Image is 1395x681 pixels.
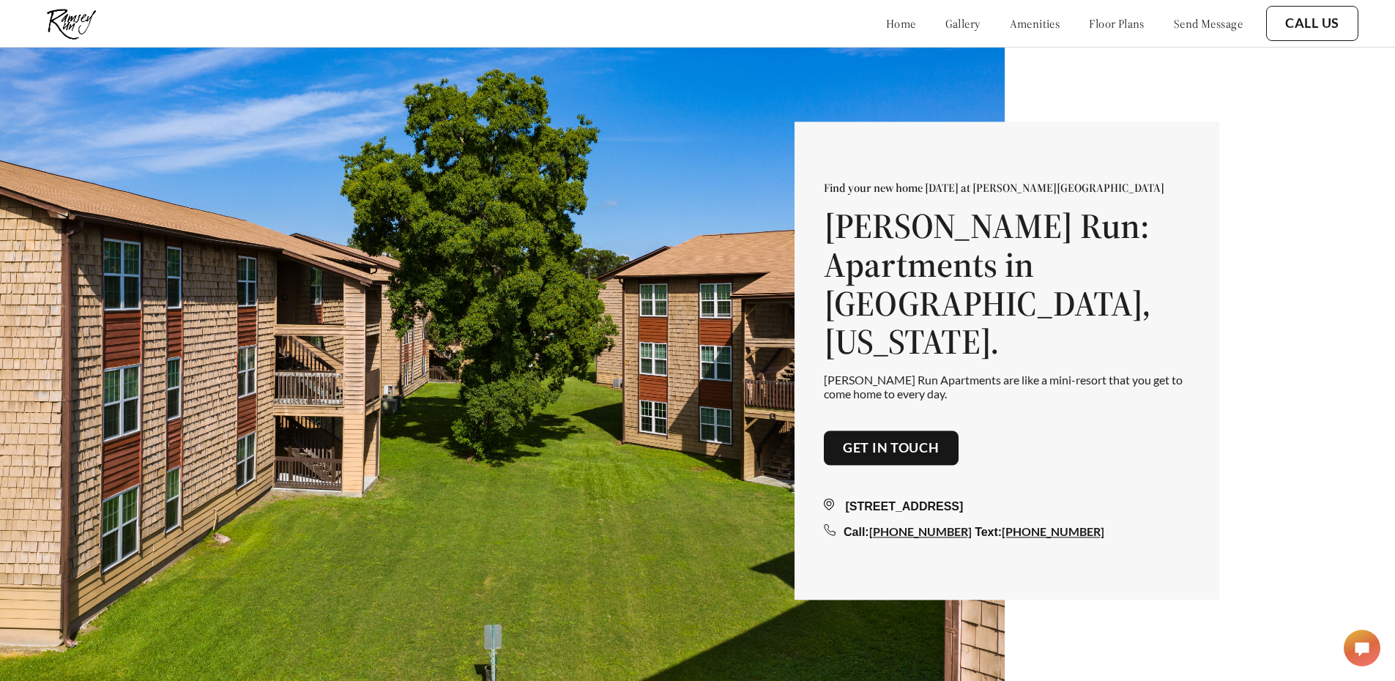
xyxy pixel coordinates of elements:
a: [PHONE_NUMBER] [1002,525,1104,539]
img: Company logo [37,4,106,43]
a: gallery [945,16,981,31]
p: [PERSON_NAME] Run Apartments are like a mini-resort that you get to come home to every day. [824,373,1190,401]
a: floor plans [1089,16,1145,31]
div: [STREET_ADDRESS] [824,499,1190,516]
a: amenities [1010,16,1060,31]
a: home [886,16,916,31]
button: Get in touch [824,431,959,466]
a: send message [1174,16,1243,31]
p: Find your new home [DATE] at [PERSON_NAME][GEOGRAPHIC_DATA] [824,180,1190,195]
a: Call Us [1285,15,1339,31]
span: Text: [975,526,1002,539]
span: Call: [844,526,869,539]
a: [PHONE_NUMBER] [869,525,972,539]
button: Call Us [1266,6,1358,41]
a: Get in touch [843,440,940,456]
h1: [PERSON_NAME] Run: Apartments in [GEOGRAPHIC_DATA], [US_STATE]. [824,206,1190,361]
